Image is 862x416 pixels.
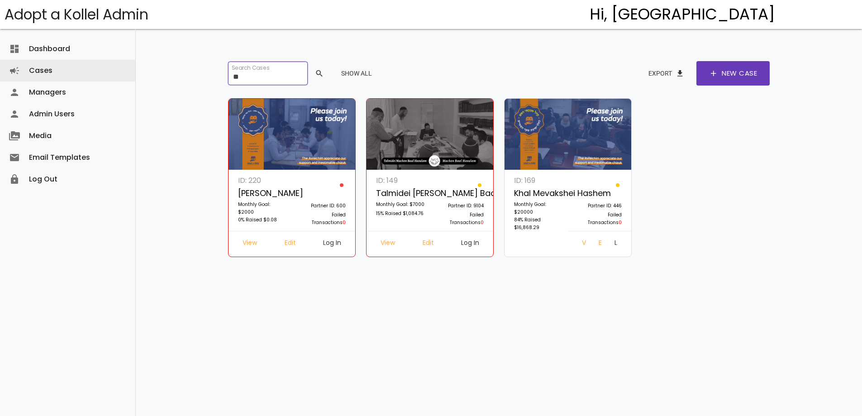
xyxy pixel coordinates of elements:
button: Exportfile_download [641,65,692,81]
p: Failed Transactions [573,211,622,226]
img: eZ1GN5Wkyp.nFMjrwL6EA.jpg [229,99,356,170]
a: ID: 169 Khal Mevakshei Hashem Monthly Goal: $20000 84% Raised $16,868.29 [509,174,568,236]
a: Log In [607,236,624,252]
span: 0 [619,219,622,226]
h4: Hi, [GEOGRAPHIC_DATA] [590,6,775,23]
a: ID: 220 [PERSON_NAME] Monthly Goal: $2000 0% Raised $0.08 [233,174,292,231]
span: file_download [676,65,685,81]
a: Partner ID: 9104 Failed Transactions0 [430,174,489,231]
button: Show All [334,65,379,81]
i: lock [9,168,20,190]
i: email [9,147,20,168]
i: perm_media [9,125,20,147]
a: Edit [415,236,441,252]
p: Partner ID: 446 [573,202,622,211]
p: Partner ID: 9104 [435,202,484,211]
p: Partner ID: 600 [297,202,346,211]
i: dashboard [9,38,20,60]
i: person [9,103,20,125]
a: Edit [277,236,303,252]
i: campaign [9,60,20,81]
p: ID: 220 [238,174,287,186]
a: Partner ID: 600 Failed Transactions0 [292,174,351,231]
p: Monthly Goal: $20000 [514,201,563,216]
p: 15% Raised $1,084.76 [376,210,425,219]
p: Failed Transactions [435,211,484,226]
p: Talmidei [PERSON_NAME] Baal Hasulam [376,186,425,201]
span: 0 [343,219,346,226]
span: search [315,65,324,81]
button: search [308,65,329,81]
p: ID: 169 [514,174,563,186]
img: EtiH7lI2DF.pwZUK9MbSY.jpg [505,99,632,170]
p: 0% Raised $0.08 [238,216,287,225]
a: Log In [316,236,348,252]
a: ID: 149 Talmidei [PERSON_NAME] Baal Hasulam Monthly Goal: $7000 15% Raised $1,084.76 [371,174,430,231]
span: add [709,61,718,86]
p: Monthly Goal: $7000 [376,201,425,210]
img: YFgHzOoWah.sXay2Dw5h6.jpg [367,99,494,170]
a: Edit [591,236,608,252]
p: [PERSON_NAME] [238,186,287,201]
span: 0 [481,219,484,226]
p: ID: 149 [376,174,425,186]
p: Khal Mevakshei Hashem [514,186,563,201]
a: Log In [454,236,486,252]
a: Partner ID: 446 Failed Transactions0 [568,174,627,231]
i: person [9,81,20,103]
p: Failed Transactions [297,211,346,226]
p: Monthly Goal: $2000 [238,201,287,216]
a: View [575,236,591,252]
a: addNew Case [696,61,770,86]
p: 84% Raised $16,868.29 [514,216,563,231]
a: View [373,236,402,252]
a: View [235,236,264,252]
